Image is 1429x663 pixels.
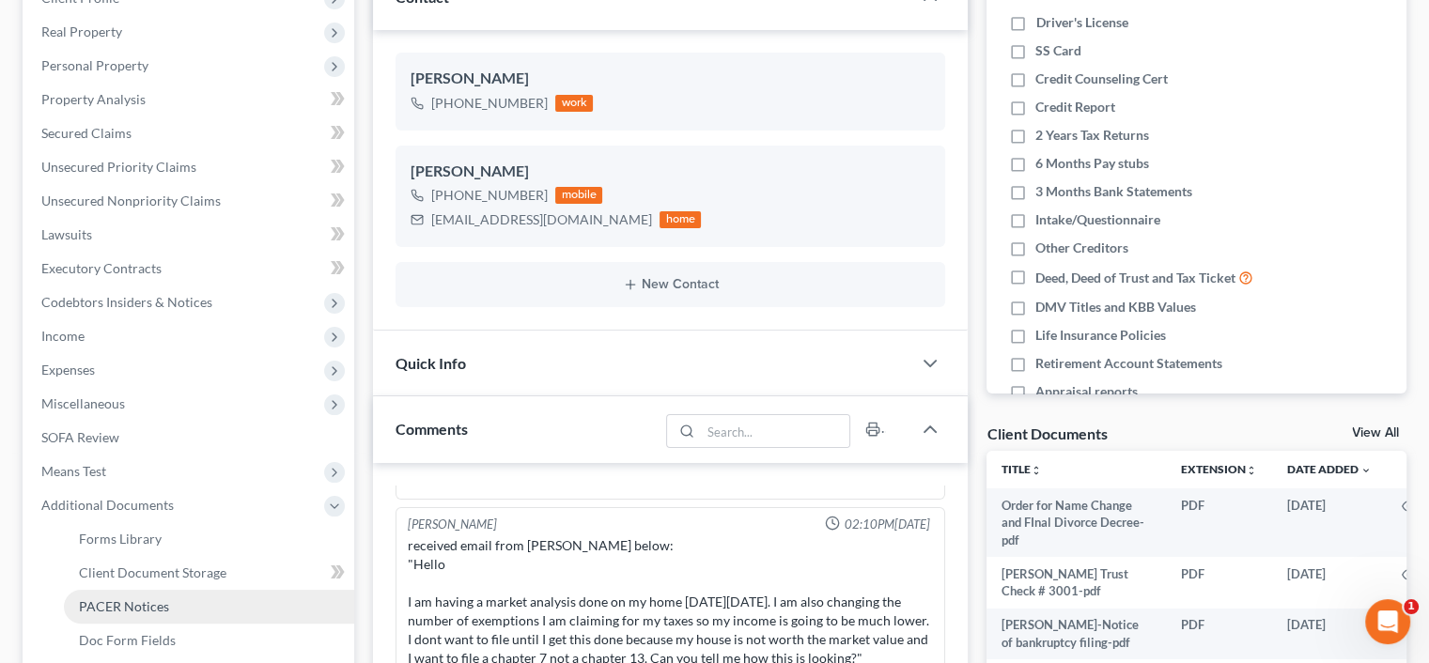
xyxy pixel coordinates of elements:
[555,187,602,204] div: mobile
[41,294,212,310] span: Codebtors Insiders & Notices
[1031,465,1042,476] i: unfold_more
[41,23,122,39] span: Real Property
[1002,462,1042,476] a: Titleunfold_more
[1365,599,1410,644] iframe: Intercom live chat
[79,531,162,547] span: Forms Library
[64,522,354,556] a: Forms Library
[1035,98,1115,116] span: Credit Report
[1272,557,1387,609] td: [DATE]
[1035,239,1128,257] span: Other Creditors
[1352,426,1399,439] a: View All
[41,362,95,378] span: Expenses
[986,488,1166,557] td: Order for Name Change and FInal Divorce Decree-pdf
[986,424,1107,443] div: Client Documents
[408,516,497,533] div: [PERSON_NAME]
[26,218,354,252] a: Lawsuits
[79,632,176,648] span: Doc Form Fields
[1287,462,1372,476] a: Date Added expand_more
[26,252,354,285] a: Executory Contracts
[41,125,132,141] span: Secured Claims
[701,415,850,447] input: Search...
[79,598,169,614] span: PACER Notices
[41,57,148,73] span: Personal Property
[1035,182,1192,201] span: 3 Months Bank Statements
[26,83,354,116] a: Property Analysis
[844,516,929,533] span: 02:10PM[DATE]
[1035,126,1149,145] span: 2 Years Tax Returns
[41,91,146,107] span: Property Analysis
[26,116,354,150] a: Secured Claims
[431,186,548,205] div: [PHONE_NUMBER]
[1404,599,1419,614] span: 1
[26,150,354,184] a: Unsecured Priority Claims
[986,557,1166,609] td: [PERSON_NAME] Trust Check # 3001-pdf
[41,395,125,411] span: Miscellaneous
[1035,354,1222,373] span: Retirement Account Statements
[411,277,930,292] button: New Contact
[1272,488,1387,557] td: [DATE]
[41,159,196,175] span: Unsecured Priority Claims
[41,463,106,479] span: Means Test
[986,609,1166,660] td: [PERSON_NAME]-Notice of bankruptcy filing-pdf
[1035,41,1081,60] span: SS Card
[1035,382,1138,401] span: Appraisal reports
[26,184,354,218] a: Unsecured Nonpriority Claims
[1035,69,1168,88] span: Credit Counseling Cert
[431,210,652,229] div: [EMAIL_ADDRESS][DOMAIN_NAME]
[1035,13,1127,32] span: Driver's License
[1360,465,1372,476] i: expand_more
[1166,557,1272,609] td: PDF
[41,260,162,276] span: Executory Contracts
[1035,210,1160,229] span: Intake/Questionnaire
[79,564,226,580] span: Client Document Storage
[396,354,466,372] span: Quick Info
[1035,326,1166,345] span: Life Insurance Policies
[1272,609,1387,660] td: [DATE]
[396,420,468,438] span: Comments
[1035,269,1235,287] span: Deed, Deed of Trust and Tax Ticket
[411,68,930,90] div: [PERSON_NAME]
[411,161,930,183] div: [PERSON_NAME]
[660,211,701,228] div: home
[64,624,354,657] a: Doc Form Fields
[1166,488,1272,557] td: PDF
[1035,154,1149,173] span: 6 Months Pay stubs
[1246,465,1257,476] i: unfold_more
[64,556,354,590] a: Client Document Storage
[431,94,548,113] div: [PHONE_NUMBER]
[41,429,119,445] span: SOFA Review
[1166,609,1272,660] td: PDF
[41,328,85,344] span: Income
[41,193,221,208] span: Unsecured Nonpriority Claims
[1035,298,1196,316] span: DMV Titles and KBB Values
[1181,462,1257,476] a: Extensionunfold_more
[64,590,354,624] a: PACER Notices
[41,497,174,513] span: Additional Documents
[41,226,92,242] span: Lawsuits
[555,95,593,112] div: work
[26,421,354,455] a: SOFA Review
